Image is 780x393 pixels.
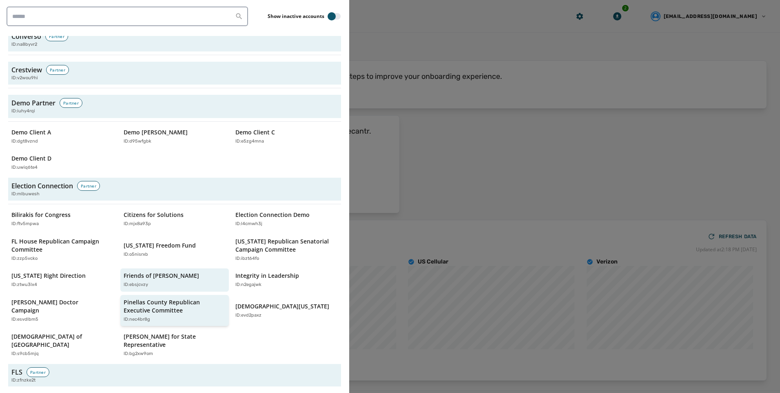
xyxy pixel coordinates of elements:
[8,151,117,174] button: Demo Client DID:uwiq6te4
[8,268,117,292] button: [US_STATE] Right DirectionID:ztwu3lx4
[8,95,341,118] button: Demo PartnerPartnerID:iuhy4rqi
[8,364,341,387] button: FLSPartnerID:zfnzke2t
[124,128,188,136] p: Demo [PERSON_NAME]
[60,98,82,108] div: Partner
[11,75,38,82] span: ID: v2wou9hi
[46,65,69,75] div: Partner
[232,208,341,231] button: Election Connection DemoID:l4cmwh3j
[11,181,73,191] h3: Election Connection
[8,125,117,148] button: Demo Client AID:dgt8vznd
[235,138,264,145] p: ID: e5zg4mna
[11,351,39,357] p: ID: s9cb5mjq
[124,316,150,323] p: ID: nec4br8g
[232,234,341,266] button: [US_STATE] Republican Senatorial Campaign CommitteeID:ibzt64fo
[8,329,117,361] button: [DEMOGRAPHIC_DATA] of [GEOGRAPHIC_DATA]ID:s9cb5mjq
[124,221,151,228] p: ID: mjx8a93p
[235,237,330,254] p: [US_STATE] Republican Senatorial Campaign Committee
[8,295,117,326] button: [PERSON_NAME] Doctor CampaignID:esvdlbm5
[268,13,324,20] label: Show inactive accounts
[124,138,151,145] p: ID: d95wfgbk
[124,298,218,315] p: Pinellas County Republican Executive Committee
[11,128,51,136] p: Demo Client A
[11,221,39,228] p: ID: ftv5mpwa
[120,295,229,326] button: Pinellas County Republican Executive CommitteeID:nec4br8g
[11,316,38,323] p: ID: esvdlbm5
[11,31,41,41] h3: Converso
[45,31,68,41] div: Partner
[8,62,341,85] button: CrestviewPartnerID:v2wou9hi
[8,178,341,201] button: Election ConnectionPartnerID:mlbuwesh
[235,211,310,219] p: Election Connection Demo
[232,125,341,148] button: Demo Client CID:e5zg4mna
[11,164,38,171] p: ID: uwiq6te4
[120,268,229,292] button: Friends of [PERSON_NAME]ID:ebsjcvzy
[11,367,22,377] h3: FLS
[124,272,199,280] p: Friends of [PERSON_NAME]
[11,377,35,384] span: ID: zfnzke2t
[8,208,117,231] button: Bilirakis for CongressID:ftv5mpwa
[120,234,229,266] button: [US_STATE] Freedom FundID:o5nisrxb
[235,128,275,136] p: Demo Client C
[124,333,218,349] p: [PERSON_NAME] for State Representative
[124,211,184,219] p: Citizens for Solutions
[124,351,153,357] p: ID: bg2xw9om
[120,208,229,231] button: Citizens for SolutionsID:mjx8a93p
[120,329,229,361] button: [PERSON_NAME] for State RepresentativeID:bg2xw9om
[232,268,341,292] button: Integrity in LeadershipID:n2egajwk
[11,41,37,48] span: ID: na8byvr2
[11,98,55,108] h3: Demo Partner
[11,298,106,315] p: [PERSON_NAME] Doctor Campaign
[235,281,261,288] p: ID: n2egajwk
[11,255,38,262] p: ID: zzp5vcko
[11,237,106,254] p: FL House Republican Campaign Committee
[8,234,117,266] button: FL House Republican Campaign CommitteeID:zzp5vcko
[11,154,51,163] p: Demo Client D
[27,367,49,377] div: Partner
[235,255,259,262] p: ID: ibzt64fo
[11,333,106,349] p: [DEMOGRAPHIC_DATA] of [GEOGRAPHIC_DATA]
[11,65,42,75] h3: Crestview
[77,181,100,191] div: Partner
[235,221,262,228] p: ID: l4cmwh3j
[235,272,299,280] p: Integrity in Leadership
[232,295,341,326] button: [DEMOGRAPHIC_DATA][US_STATE]ID:evd2paxz
[11,191,40,198] span: ID: mlbuwesh
[124,241,196,250] p: [US_STATE] Freedom Fund
[11,108,35,115] span: ID: iuhy4rqi
[11,281,37,288] p: ID: ztwu3lx4
[11,138,38,145] p: ID: dgt8vznd
[235,302,329,310] p: [DEMOGRAPHIC_DATA][US_STATE]
[235,312,261,319] p: ID: evd2paxz
[124,251,148,258] p: ID: o5nisrxb
[120,125,229,148] button: Demo [PERSON_NAME]ID:d95wfgbk
[8,28,341,51] button: ConversoPartnerID:na8byvr2
[11,272,86,280] p: [US_STATE] Right Direction
[124,281,148,288] p: ID: ebsjcvzy
[11,211,71,219] p: Bilirakis for Congress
